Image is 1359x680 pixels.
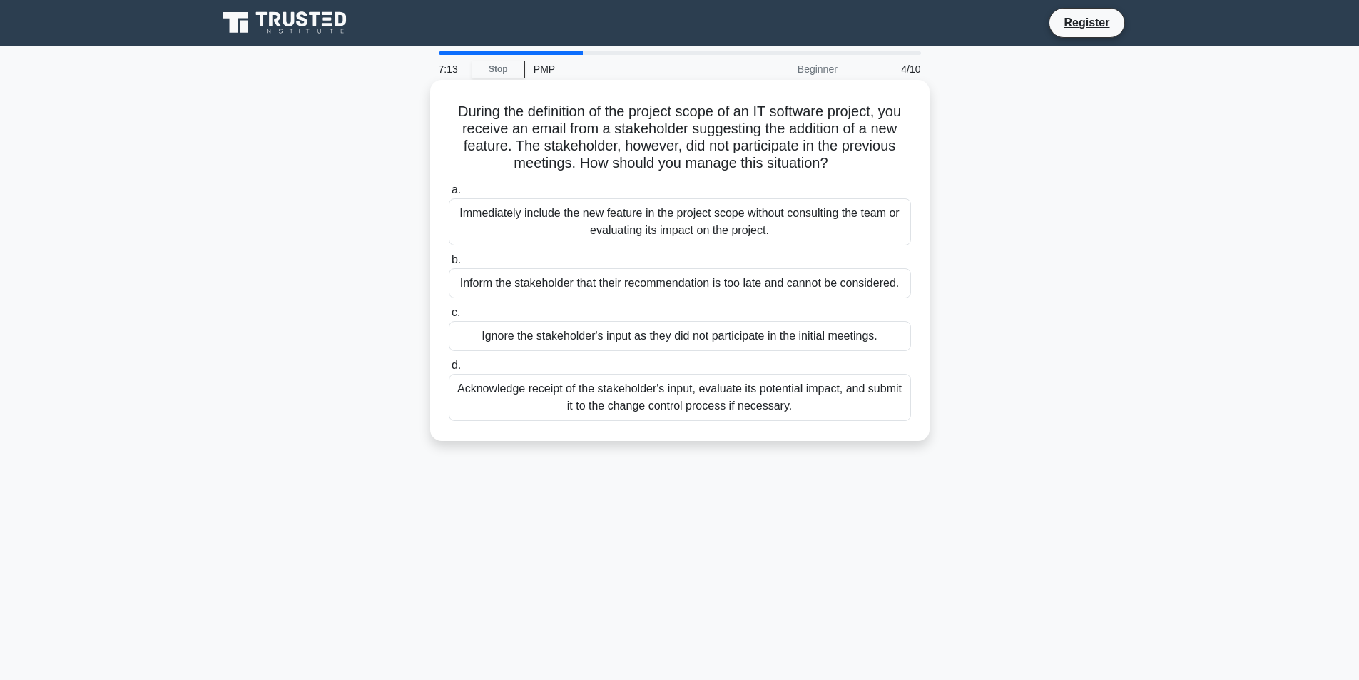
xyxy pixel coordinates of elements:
span: b. [452,253,461,265]
a: Register [1055,14,1118,31]
span: a. [452,183,461,196]
h5: During the definition of the project scope of an IT software project, you receive an email from a... [447,103,912,173]
div: Acknowledge receipt of the stakeholder's input, evaluate its potential impact, and submit it to t... [449,374,911,421]
div: PMP [525,55,721,83]
span: d. [452,359,461,371]
div: Beginner [721,55,846,83]
div: 7:13 [430,55,472,83]
div: Immediately include the new feature in the project scope without consulting the team or evaluatin... [449,198,911,245]
div: Ignore the stakeholder's input as they did not participate in the initial meetings. [449,321,911,351]
div: Inform the stakeholder that their recommendation is too late and cannot be considered. [449,268,911,298]
a: Stop [472,61,525,78]
span: c. [452,306,460,318]
div: 4/10 [846,55,930,83]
